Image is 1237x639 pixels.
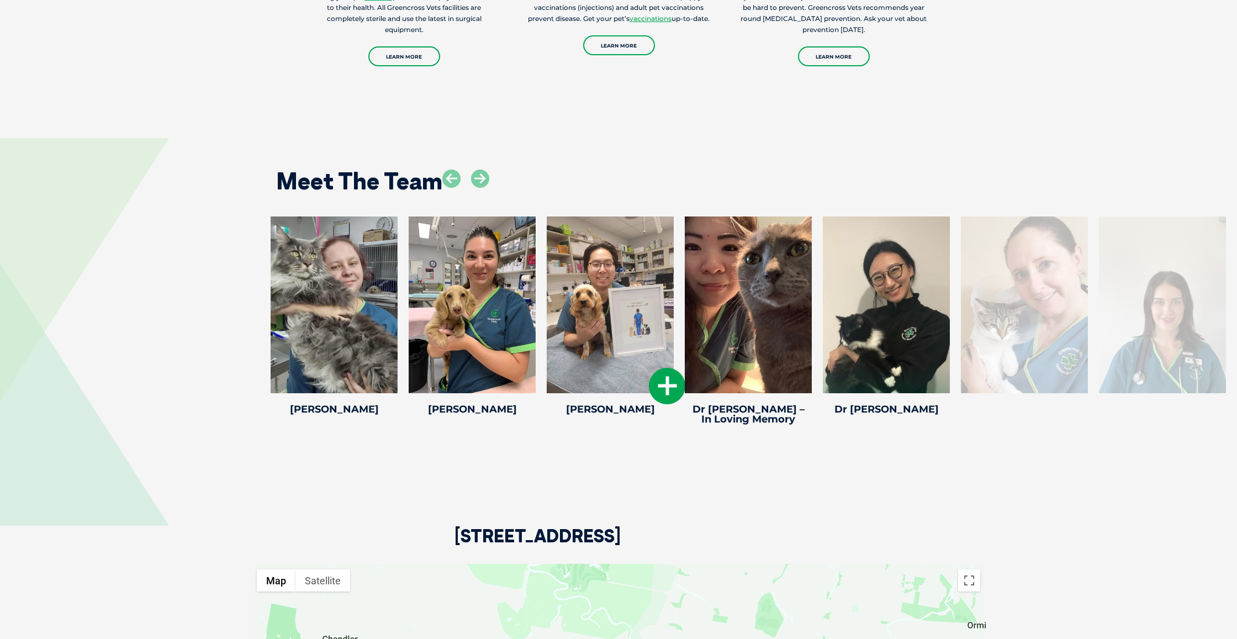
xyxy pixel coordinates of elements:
[409,404,536,414] h4: [PERSON_NAME]
[583,35,655,55] a: Learn More
[454,527,621,564] h2: [STREET_ADDRESS]
[685,404,812,424] h4: Dr [PERSON_NAME] – In Loving Memory
[257,569,295,592] button: Show street map
[295,569,350,592] button: Show satellite imagery
[368,46,440,66] a: Learn More
[547,404,674,414] h4: [PERSON_NAME]
[276,170,442,193] h2: Meet The Team
[823,404,950,414] h4: Dr [PERSON_NAME]
[271,404,398,414] h4: [PERSON_NAME]
[798,46,870,66] a: Learn More
[958,569,980,592] button: Toggle fullscreen view
[630,14,672,23] a: vaccinations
